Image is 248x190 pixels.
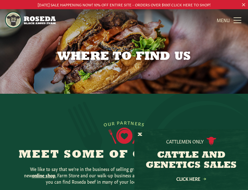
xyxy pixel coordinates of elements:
[107,120,112,127] span: U
[32,172,55,178] a: online shop
[116,119,120,126] span: P
[130,119,135,126] span: N
[166,138,204,144] p: Cattlemen Only
[5,12,56,28] img: https://roseda.com/wp-content/uploads/2021/05/roseda-25-header.png
[134,120,138,126] span: E
[124,119,127,125] span: R
[5,9,243,31] nav: Main Navigation
[120,119,124,125] span: A
[206,137,216,145] img: cattle-icon.svg
[23,166,225,185] p: We like to say that we’re in the business of selling great beef to good people. In addition to ou...
[217,17,230,23] span: MENU
[137,120,142,127] span: R
[12,1,236,8] p: [DATE] SALE HAPPENING NOW! 10% OFF ENTIRE SITE - ORDERS OVER $100! CLICK HERE TO SHOP!
[138,131,142,138] button: X
[111,119,115,126] span: R
[127,119,131,126] span: T
[142,150,240,171] h3: CATTLE AND GENETICS SALES
[163,177,220,181] a: Click Here
[3,149,245,161] h2: Meet Some of Our Friends
[103,119,146,128] div: OUR PARTNERS
[141,121,145,128] span: S
[103,121,108,128] span: O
